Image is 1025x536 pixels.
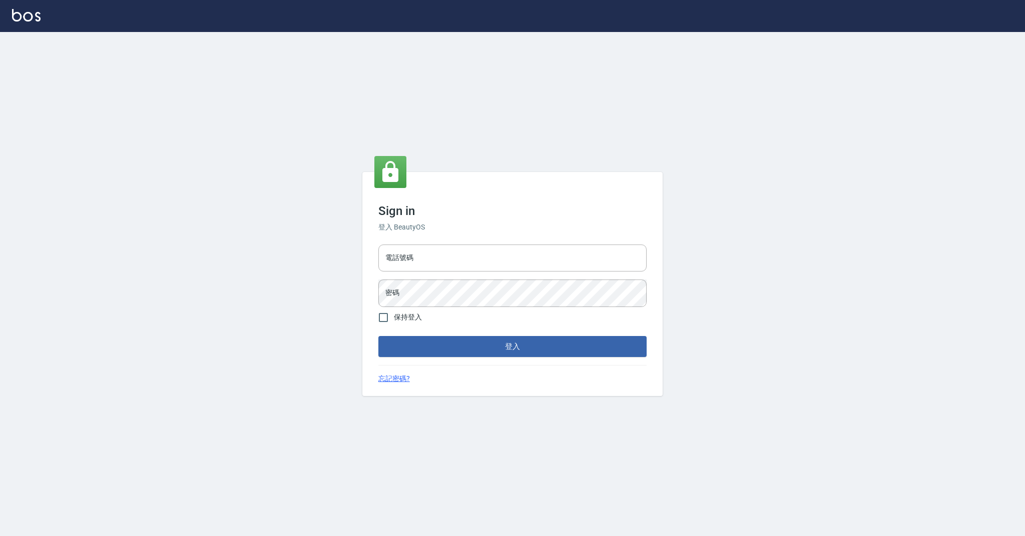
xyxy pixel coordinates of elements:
button: 登入 [378,336,647,357]
h3: Sign in [378,204,647,218]
h6: 登入 BeautyOS [378,222,647,232]
a: 忘記密碼? [378,373,410,384]
img: Logo [12,9,41,21]
span: 保持登入 [394,312,422,322]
